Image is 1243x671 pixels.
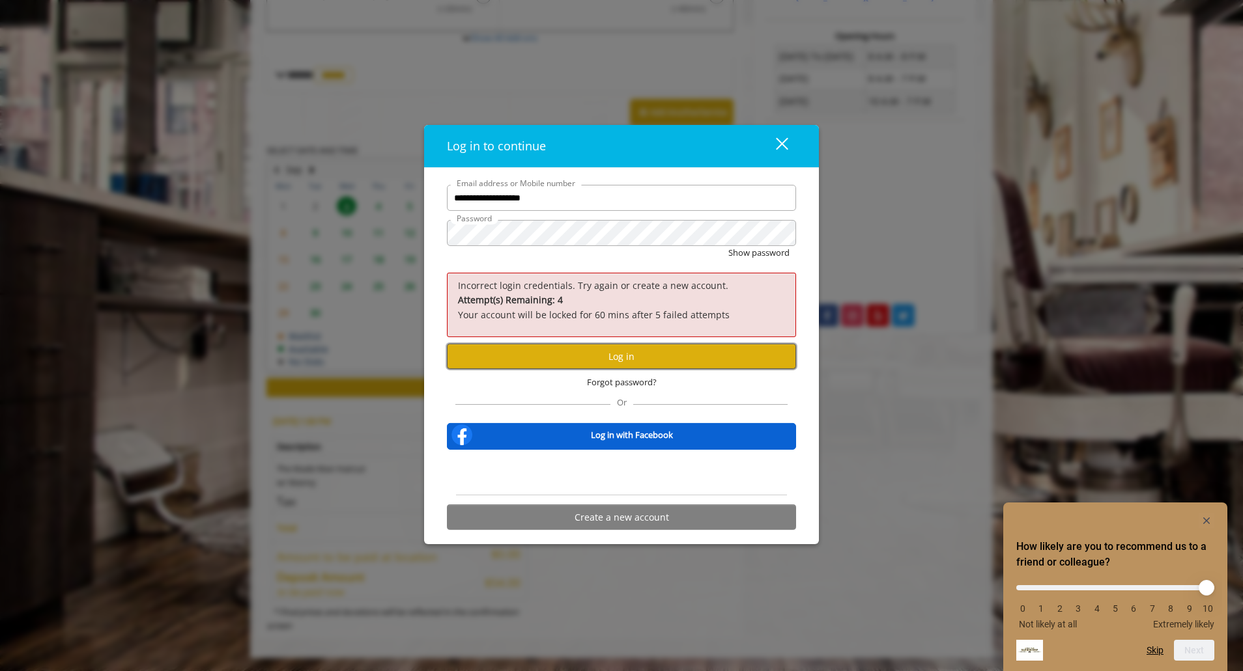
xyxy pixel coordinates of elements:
[1016,513,1214,661] div: How likely are you to recommend us to a friend or colleague? Select an option from 0 to 10, with ...
[458,294,563,306] b: Attempt(s) Remaining: 4
[447,220,796,246] input: Password
[752,133,796,159] button: close dialog
[450,177,582,189] label: Email address or Mobile number
[447,344,796,369] button: Log in
[450,212,498,225] label: Password
[1174,640,1214,661] button: Next question
[1035,603,1048,614] li: 1
[458,279,728,292] span: Incorrect login credentials. Try again or create a new account.
[1164,603,1177,614] li: 8
[1127,603,1140,614] li: 6
[1146,603,1159,614] li: 7
[1199,513,1214,528] button: Hide survey
[728,246,790,260] button: Show password
[1016,539,1214,570] h2: How likely are you to recommend us to a friend or colleague? Select an option from 0 to 10, with ...
[458,293,785,322] p: Your account will be locked for 60 mins after 5 failed attempts
[1091,603,1104,614] li: 4
[1072,603,1085,614] li: 3
[447,138,546,154] span: Log in to continue
[610,396,633,408] span: Or
[761,136,787,156] div: close dialog
[447,504,796,530] button: Create a new account
[1153,619,1214,629] span: Extremely likely
[587,376,657,389] span: Forgot password?
[1201,603,1214,614] li: 10
[1147,645,1164,655] button: Skip
[447,185,796,211] input: Email address or Mobile number
[1016,575,1214,629] div: How likely are you to recommend us to a friend or colleague? Select an option from 0 to 10, with ...
[1053,603,1066,614] li: 2
[1183,603,1196,614] li: 9
[1109,603,1122,614] li: 5
[556,458,688,487] iframe: Sign in with Google Button
[591,428,673,442] b: Log in with Facebook
[449,422,475,448] img: facebook-logo
[1019,619,1077,629] span: Not likely at all
[1016,603,1029,614] li: 0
